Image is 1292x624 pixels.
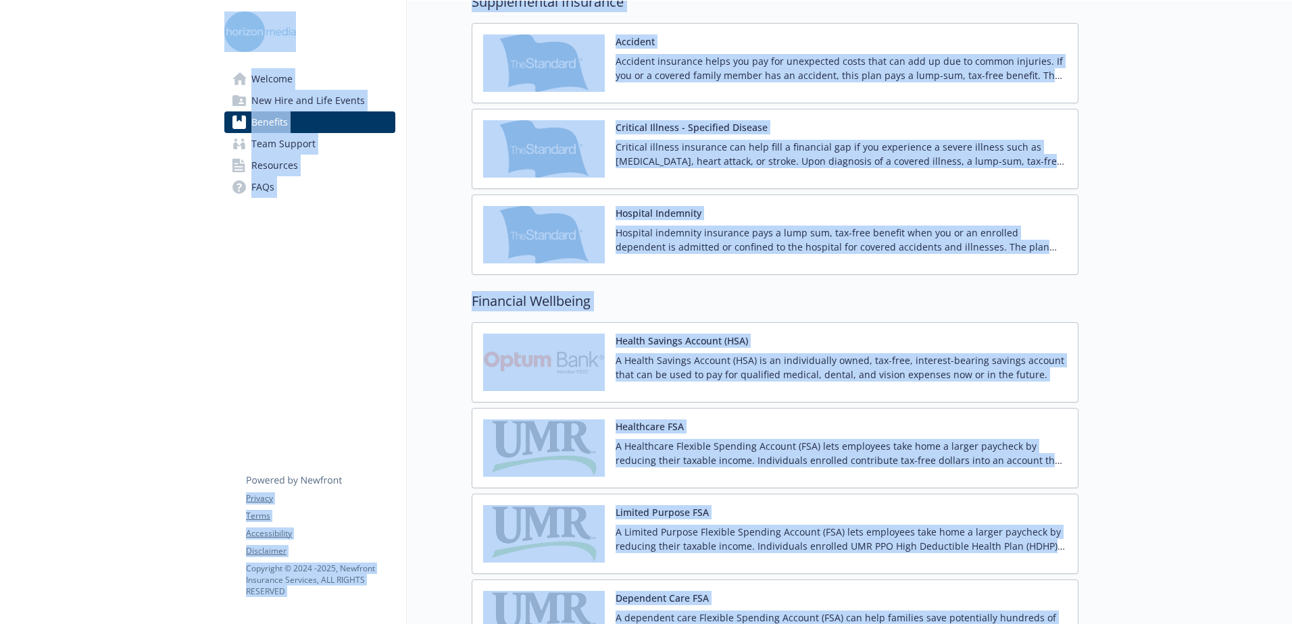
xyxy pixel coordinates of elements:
a: Accessibility [246,527,395,540]
button: Limited Purpose FSA [616,505,709,519]
a: Resources [224,155,395,176]
button: Accident [616,34,655,49]
a: Privacy [246,492,395,504]
a: FAQs [224,176,395,198]
img: Standard Insurance Company carrier logo [483,34,605,92]
p: A Healthcare Flexible Spending Account (FSA) lets employees take home a larger paycheck by reduci... [616,439,1067,467]
p: Copyright © 2024 - 2025 , Newfront Insurance Services, ALL RIGHTS RESERVED [246,563,395,597]
p: Accident insurance helps you pay for unexpected costs that can add up due to common injuries. If ... [616,54,1067,82]
h2: Financial Wellbeing [472,291,1078,311]
span: New Hire and Life Events [251,90,365,111]
button: Dependent Care FSA [616,591,709,605]
button: Healthcare FSA [616,419,684,434]
span: Team Support [251,133,316,155]
span: Resources [251,155,298,176]
button: Hospital Indemnity [616,206,701,220]
a: Benefits [224,111,395,133]
button: Critical Illness - Specified Disease [616,120,768,134]
img: Optum Bank carrier logo [483,334,605,391]
p: Critical illness insurance can help fill a financial gap if you experience a severe illness such ... [616,140,1067,168]
span: Benefits [251,111,288,133]
p: A Health Savings Account (HSA) is an individually owned, tax-free, interest-bearing savings accou... [616,353,1067,382]
p: A Limited Purpose Flexible Spending Account (FSA) lets employees take home a larger paycheck by r... [616,525,1067,553]
a: Terms [246,510,395,522]
button: Health Savings Account (HSA) [616,334,748,348]
img: UMR carrier logo [483,505,605,563]
a: Disclaimer [246,545,395,557]
a: Team Support [224,133,395,155]
p: Hospital indemnity insurance pays a lump sum, tax-free benefit when you or an enrolled dependent ... [616,226,1067,254]
span: FAQs [251,176,274,198]
span: Welcome [251,68,293,90]
img: UMR carrier logo [483,419,605,477]
img: Standard Insurance Company carrier logo [483,206,605,263]
img: Standard Insurance Company carrier logo [483,120,605,178]
a: New Hire and Life Events [224,90,395,111]
a: Welcome [224,68,395,90]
